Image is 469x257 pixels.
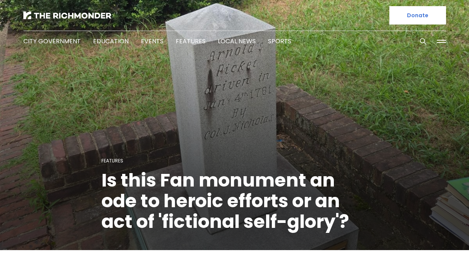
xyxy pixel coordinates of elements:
[176,37,206,46] a: Features
[141,37,163,46] a: Events
[93,37,129,46] a: Education
[23,37,81,46] a: City Government
[23,11,111,19] img: The Richmonder
[268,37,291,46] a: Sports
[101,157,123,164] a: Features
[389,6,446,25] a: Donate
[101,170,368,232] h1: Is this Fan monument an ode to heroic efforts or an act of 'fictional self-glory'?
[218,37,256,46] a: Local News
[417,36,429,47] button: Search this site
